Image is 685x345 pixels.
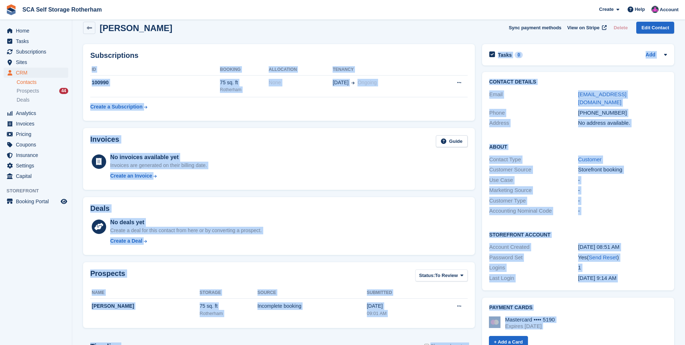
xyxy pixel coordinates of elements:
[16,108,59,118] span: Analytics
[90,269,125,283] h2: Prospects
[6,4,17,15] img: stora-icon-8386f47178a22dfd0bd8f6a31ec36ba5ce8667c1dd55bd0f319d3a0aa187defe.svg
[489,143,667,150] h2: About
[367,287,430,299] th: Submitted
[16,140,59,150] span: Coupons
[16,161,59,171] span: Settings
[17,79,68,86] a: Contacts
[16,150,59,160] span: Insurance
[220,64,269,76] th: Booking
[110,162,207,169] div: Invoices are generated on their billing date.
[489,316,500,328] img: Mastercard Logo
[367,310,430,317] div: 09:01 AM
[4,171,68,181] a: menu
[578,156,602,162] a: Customer
[90,79,220,86] div: 100990
[635,6,645,13] span: Help
[419,272,435,279] span: Status:
[489,264,578,272] div: Logins
[17,96,68,104] a: Deals
[92,302,200,310] div: [PERSON_NAME]
[17,87,68,95] a: Prospects 44
[220,79,269,86] div: 75 sq. ft
[489,197,578,205] div: Customer Type
[599,6,614,13] span: Create
[90,103,143,111] div: Create a Subscription
[257,302,367,310] div: Incomplete booking
[4,36,68,46] a: menu
[16,196,59,206] span: Booking Portal
[651,6,659,13] img: Bethany Bloodworth
[90,204,109,213] h2: Deals
[646,51,655,59] a: Add
[16,129,59,139] span: Pricing
[578,264,667,272] div: 1
[4,68,68,78] a: menu
[489,274,578,282] div: Last Login
[4,161,68,171] a: menu
[16,119,59,129] span: Invoices
[578,207,667,215] div: -
[4,129,68,139] a: menu
[4,57,68,67] a: menu
[498,52,512,58] h2: Tasks
[17,88,39,94] span: Prospects
[489,109,578,117] div: Phone
[59,88,68,94] div: 44
[333,79,348,86] span: [DATE]
[4,108,68,118] a: menu
[200,302,257,310] div: 75 sq. ft
[110,172,152,180] div: Create an Invoice
[17,97,30,103] span: Deals
[60,197,68,206] a: Preview store
[578,197,667,205] div: -
[489,90,578,107] div: Email
[4,150,68,160] a: menu
[16,47,59,57] span: Subscriptions
[587,254,619,260] span: ( )
[110,237,261,245] a: Create a Deal
[16,68,59,78] span: CRM
[578,91,627,106] a: [EMAIL_ADDRESS][DOMAIN_NAME]
[90,51,468,60] h2: Subscriptions
[489,305,667,311] h2: Payment cards
[16,57,59,67] span: Sites
[4,196,68,206] a: menu
[489,254,578,262] div: Password Set
[578,186,667,195] div: -
[415,269,468,281] button: Status: To Review
[435,272,458,279] span: To Review
[16,26,59,36] span: Home
[90,64,220,76] th: ID
[4,47,68,57] a: menu
[578,176,667,184] div: -
[6,187,72,195] span: Storefront
[269,79,333,86] div: None
[489,166,578,174] div: Customer Source
[489,231,667,238] h2: Storefront Account
[4,119,68,129] a: menu
[4,26,68,36] a: menu
[636,22,674,34] a: Edit Contact
[578,254,667,262] div: Yes
[578,119,667,127] div: No address available.
[257,287,367,299] th: Source
[578,166,667,174] div: Storefront booking
[489,207,578,215] div: Accounting Nominal Code
[16,171,59,181] span: Capital
[489,79,667,85] h2: Contact Details
[515,52,523,58] div: 0
[489,119,578,127] div: Address
[578,243,667,251] div: [DATE] 08:51 AM
[200,287,257,299] th: Storage
[333,64,433,76] th: Tenancy
[660,6,679,13] span: Account
[489,186,578,195] div: Marketing Source
[90,135,119,147] h2: Invoices
[489,176,578,184] div: Use Case
[19,4,105,16] a: SCA Self Storage Rotherham
[367,302,430,310] div: [DATE]
[110,237,142,245] div: Create a Deal
[16,36,59,46] span: Tasks
[564,22,608,34] a: View on Stripe
[90,100,147,114] a: Create a Subscription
